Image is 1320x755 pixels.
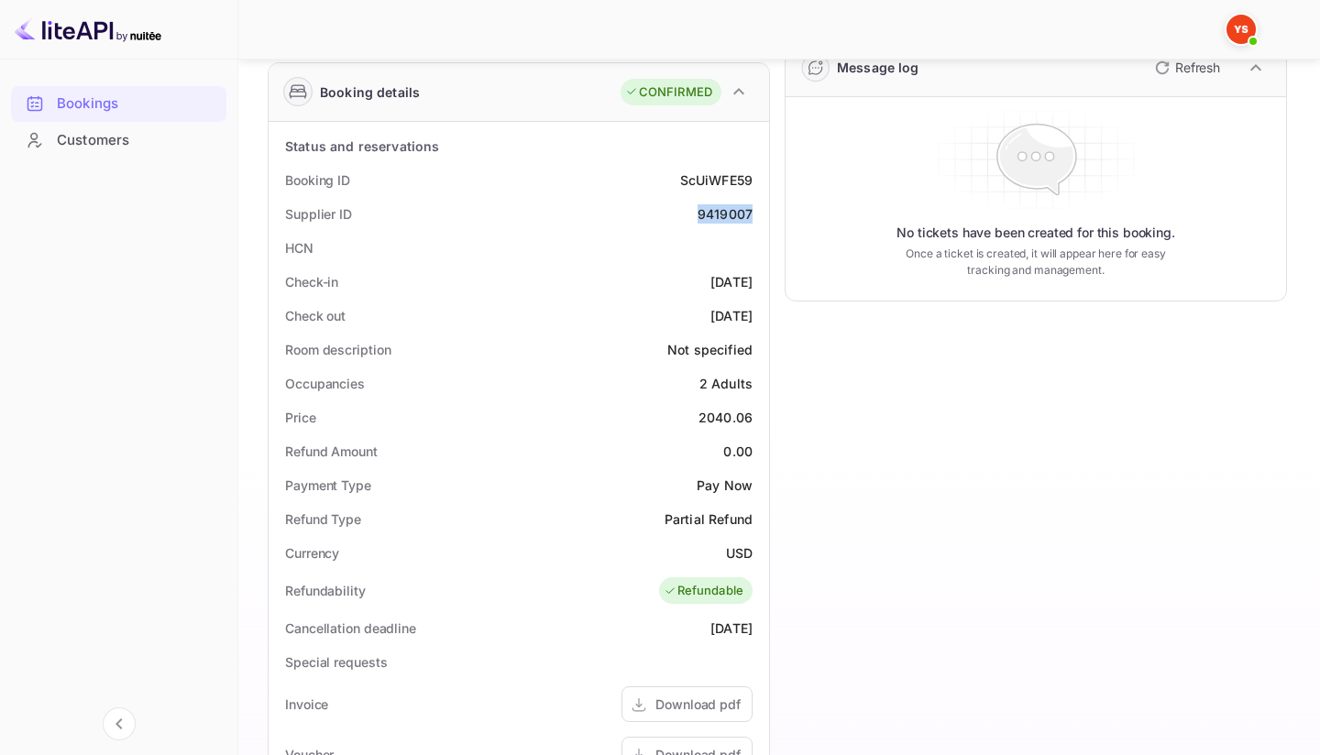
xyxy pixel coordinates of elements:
div: USD [726,543,753,563]
img: Yandex Support [1226,15,1256,44]
div: Supplier ID [285,204,352,224]
div: [DATE] [710,306,753,325]
div: Cancellation deadline [285,618,416,638]
div: Refund Amount [285,442,378,461]
div: Download pdf [655,695,741,714]
div: Currency [285,543,339,563]
div: Special requests [285,652,387,672]
div: CONFIRMED [625,83,712,102]
div: Partial Refund [665,509,753,529]
div: Occupancies [285,374,365,393]
div: Customers [57,130,217,151]
div: Customers [11,123,226,159]
div: Price [285,408,316,427]
div: Booking ID [285,170,350,190]
div: Status and reservations [285,137,439,156]
div: Bookings [57,93,217,115]
div: Check-in [285,272,338,291]
div: Pay Now [697,476,753,495]
a: Bookings [11,86,226,120]
div: 2040.06 [698,408,753,427]
p: Once a ticket is created, it will appear here for easy tracking and management. [902,246,1170,279]
img: LiteAPI logo [15,15,161,44]
div: 0.00 [723,442,753,461]
div: Refund Type [285,509,361,529]
div: [DATE] [710,618,753,638]
div: 9419007 [698,204,753,224]
div: Check out [285,306,346,325]
div: Not specified [667,340,753,359]
button: Refresh [1144,53,1227,82]
div: Bookings [11,86,226,122]
div: Room description [285,340,390,359]
p: Refresh [1175,58,1220,77]
div: Invoice [285,695,328,714]
div: Payment Type [285,476,371,495]
div: Booking details [320,82,420,102]
div: HCN [285,238,313,257]
button: Collapse navigation [103,707,136,740]
div: Message log [837,58,919,77]
div: [DATE] [710,272,753,291]
a: Customers [11,123,226,157]
div: ScUiWFE59 [680,170,753,190]
div: 2 Adults [699,374,753,393]
div: Refundable [664,582,744,600]
p: No tickets have been created for this booking. [896,224,1175,242]
div: Refundability [285,581,366,600]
